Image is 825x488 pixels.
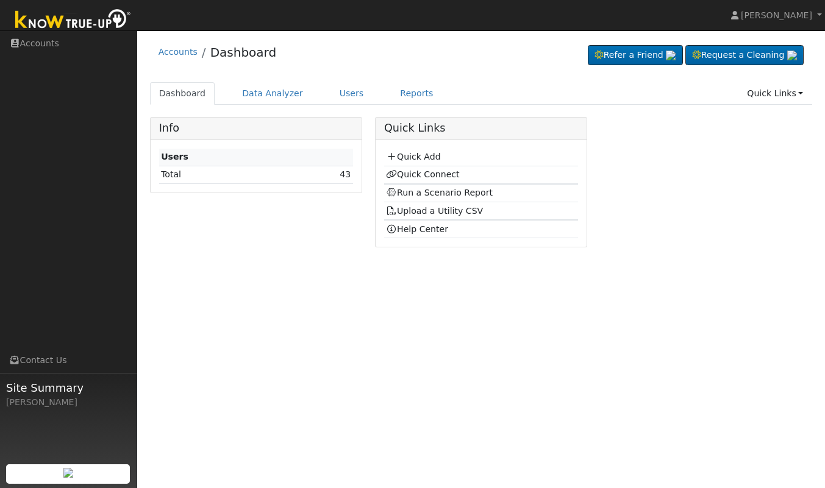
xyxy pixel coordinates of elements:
[386,152,440,161] a: Quick Add
[330,82,373,105] a: Users
[161,152,188,161] strong: Users
[386,206,483,216] a: Upload a Utility CSV
[159,47,198,57] a: Accounts
[159,122,353,135] h5: Info
[386,188,493,197] a: Run a Scenario Report
[210,45,277,60] a: Dashboard
[666,51,676,60] img: retrieve
[150,82,215,105] a: Dashboard
[787,51,797,60] img: retrieve
[391,82,442,105] a: Reports
[386,224,448,234] a: Help Center
[159,166,279,183] td: Total
[63,468,73,478] img: retrieve
[340,169,351,179] a: 43
[6,380,130,396] span: Site Summary
[9,7,137,34] img: Know True-Up
[386,169,459,179] a: Quick Connect
[588,45,683,66] a: Refer a Friend
[685,45,804,66] a: Request a Cleaning
[233,82,312,105] a: Data Analyzer
[384,122,578,135] h5: Quick Links
[738,82,812,105] a: Quick Links
[6,396,130,409] div: [PERSON_NAME]
[741,10,812,20] span: [PERSON_NAME]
